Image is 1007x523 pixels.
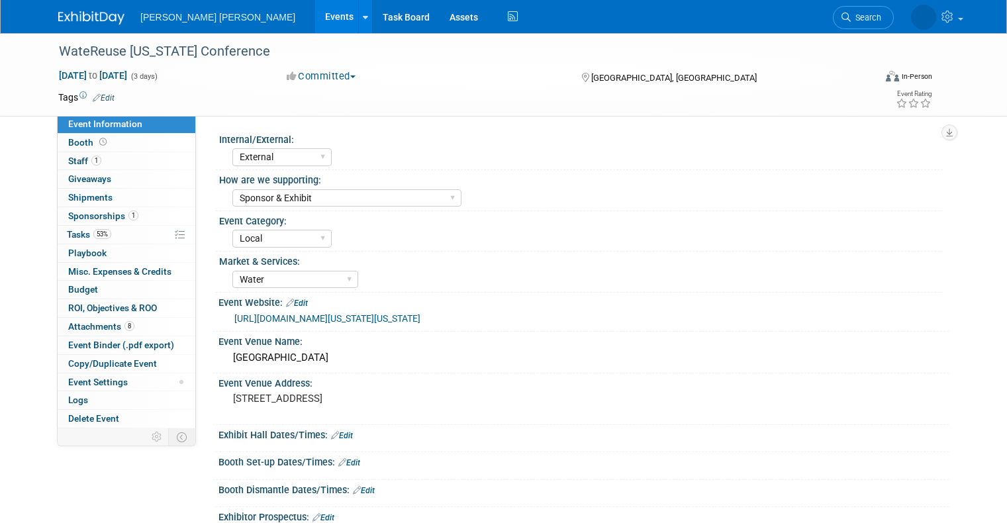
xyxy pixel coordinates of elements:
[68,377,128,387] span: Event Settings
[68,248,107,258] span: Playbook
[218,373,949,390] div: Event Venue Address:
[58,152,195,170] a: Staff1
[67,229,111,240] span: Tasks
[219,170,943,187] div: How are we supporting:
[218,293,949,310] div: Event Website:
[218,332,949,348] div: Event Venue Name:
[58,11,124,24] img: ExhibitDay
[312,513,334,522] a: Edit
[58,391,195,409] a: Logs
[219,130,943,146] div: Internal/External:
[68,266,171,277] span: Misc. Expenses & Credits
[93,229,111,239] span: 53%
[68,413,119,424] span: Delete Event
[68,340,174,350] span: Event Binder (.pdf export)
[130,72,158,81] span: (3 days)
[68,284,98,295] span: Budget
[851,13,881,23] span: Search
[58,170,195,188] a: Giveaways
[128,211,138,220] span: 1
[58,244,195,262] a: Playbook
[896,91,932,97] div: Event Rating
[591,73,757,83] span: [GEOGRAPHIC_DATA], [GEOGRAPHIC_DATA]
[219,211,943,228] div: Event Category:
[282,70,361,83] button: Committed
[233,393,508,404] pre: [STREET_ADDRESS]
[58,263,195,281] a: Misc. Expenses & Credits
[218,425,949,442] div: Exhibit Hall Dates/Times:
[68,321,134,332] span: Attachments
[901,71,932,81] div: In-Person
[338,458,360,467] a: Edit
[219,252,943,268] div: Market & Services:
[68,137,109,148] span: Booth
[228,348,939,368] div: [GEOGRAPHIC_DATA]
[886,71,899,81] img: Format-Inperson.png
[124,321,134,331] span: 8
[58,373,195,391] a: Event Settings
[218,480,949,497] div: Booth Dismantle Dates/Times:
[68,358,157,369] span: Copy/Duplicate Event
[58,91,115,104] td: Tags
[331,431,353,440] a: Edit
[58,318,195,336] a: Attachments8
[353,486,375,495] a: Edit
[93,93,115,103] a: Edit
[68,156,101,166] span: Staff
[179,380,183,384] span: Modified Layout
[58,281,195,299] a: Budget
[218,452,949,469] div: Booth Set-up Dates/Times:
[68,173,111,184] span: Giveaways
[234,313,420,324] a: [URL][DOMAIN_NAME][US_STATE][US_STATE]
[833,6,894,29] a: Search
[58,70,128,81] span: [DATE] [DATE]
[58,336,195,354] a: Event Binder (.pdf export)
[68,192,113,203] span: Shipments
[58,226,195,244] a: Tasks53%
[58,299,195,317] a: ROI, Objectives & ROO
[58,134,195,152] a: Booth
[68,303,157,313] span: ROI, Objectives & ROO
[286,299,308,308] a: Edit
[911,5,936,30] img: Kelly Graber
[58,115,195,133] a: Event Information
[803,69,932,89] div: Event Format
[146,428,169,446] td: Personalize Event Tab Strip
[54,40,858,64] div: WateReuse [US_STATE] Conference
[169,428,196,446] td: Toggle Event Tabs
[140,12,295,23] span: [PERSON_NAME] [PERSON_NAME]
[58,207,195,225] a: Sponsorships1
[68,211,138,221] span: Sponsorships
[58,410,195,428] a: Delete Event
[68,119,142,129] span: Event Information
[91,156,101,166] span: 1
[97,137,109,147] span: Booth not reserved yet
[87,70,99,81] span: to
[68,395,88,405] span: Logs
[58,189,195,207] a: Shipments
[58,355,195,373] a: Copy/Duplicate Event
